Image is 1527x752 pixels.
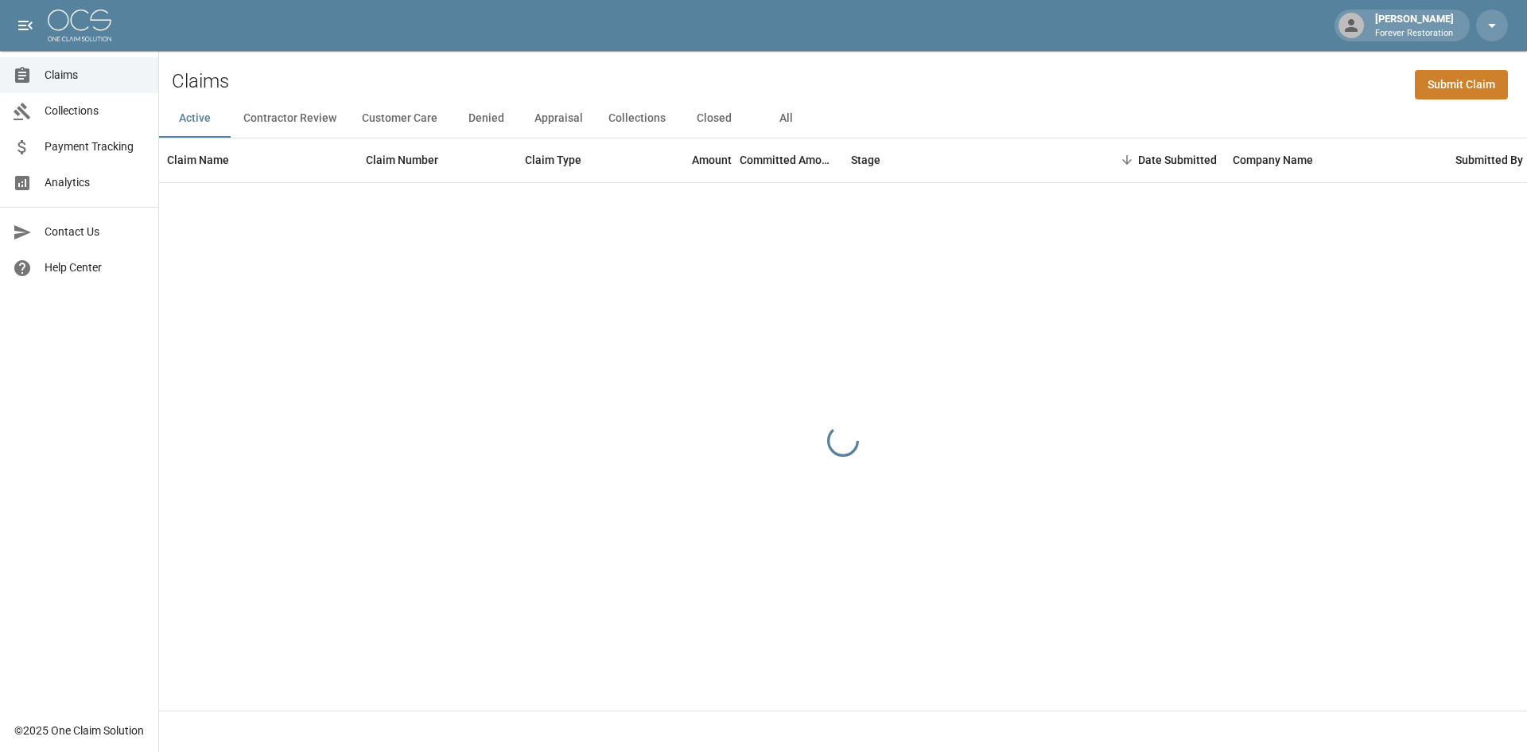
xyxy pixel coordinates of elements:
div: Stage [851,138,880,182]
button: Denied [450,99,522,138]
div: Committed Amount [740,138,835,182]
button: Active [159,99,231,138]
button: All [750,99,822,138]
div: dynamic tabs [159,99,1527,138]
span: Collections [45,103,146,119]
div: Stage [843,138,1082,182]
span: Analytics [45,174,146,191]
span: Contact Us [45,224,146,240]
div: Submitted By [1455,138,1523,182]
div: Amount [636,138,740,182]
div: Company Name [1225,138,1447,182]
div: Claim Type [525,138,581,182]
button: Customer Care [349,99,450,138]
img: ocs-logo-white-transparent.png [48,10,111,41]
div: [PERSON_NAME] [1369,11,1460,40]
span: Claims [45,67,146,84]
div: Claim Name [167,138,229,182]
span: Help Center [45,259,146,276]
p: Forever Restoration [1375,27,1454,41]
div: Claim Name [159,138,358,182]
button: open drawer [10,10,41,41]
button: Appraisal [522,99,596,138]
div: Date Submitted [1082,138,1225,182]
div: Claim Number [358,138,517,182]
button: Closed [678,99,750,138]
div: Committed Amount [740,138,843,182]
a: Submit Claim [1415,70,1508,99]
div: Company Name [1233,138,1313,182]
span: Payment Tracking [45,138,146,155]
div: Claim Number [366,138,438,182]
div: Claim Type [517,138,636,182]
button: Sort [1116,149,1138,171]
button: Contractor Review [231,99,349,138]
button: Collections [596,99,678,138]
div: © 2025 One Claim Solution [14,723,144,738]
h2: Claims [172,70,229,93]
div: Date Submitted [1138,138,1217,182]
div: Amount [692,138,732,182]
